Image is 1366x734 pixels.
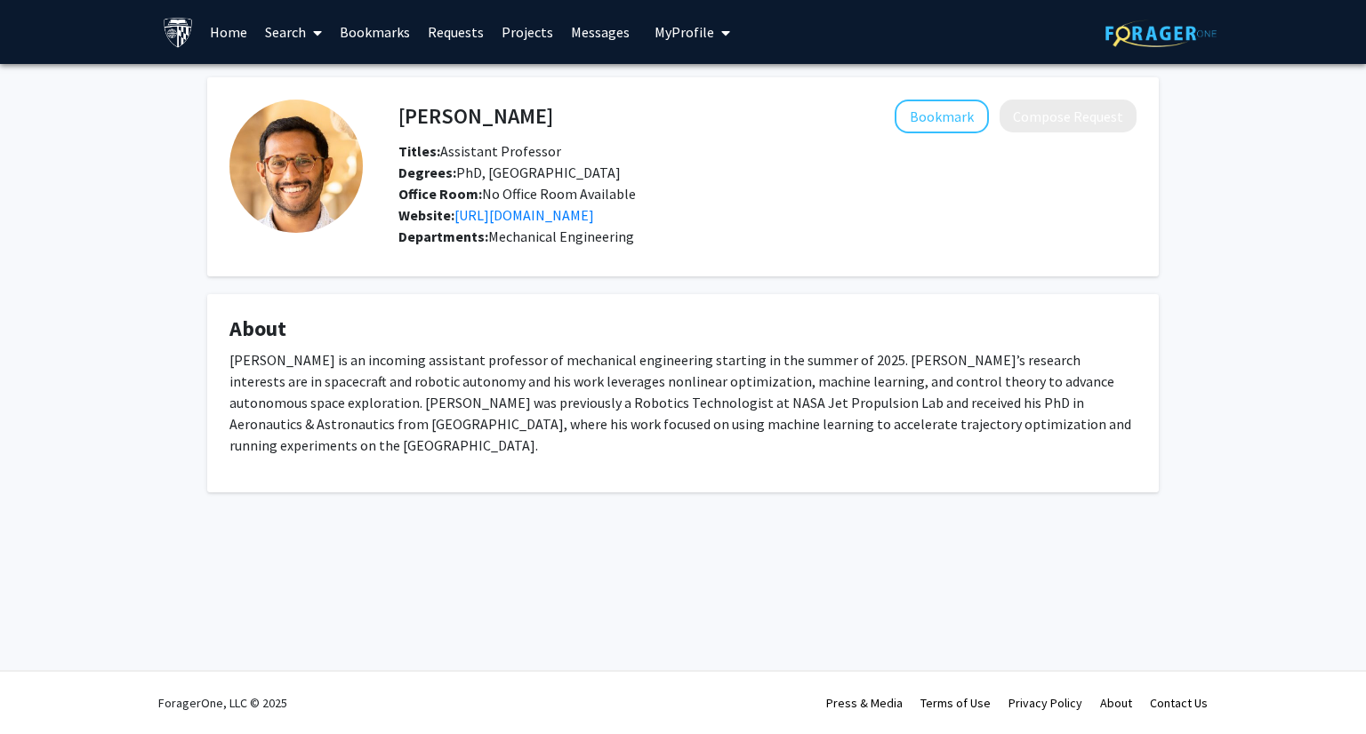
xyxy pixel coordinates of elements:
b: Degrees: [398,164,456,181]
iframe: Chat [13,654,76,721]
a: Search [256,1,331,63]
a: Contact Us [1150,695,1208,711]
b: Website: [398,206,454,224]
a: Press & Media [826,695,903,711]
span: Mechanical Engineering [488,227,634,245]
div: ForagerOne, LLC © 2025 [158,672,287,734]
h4: [PERSON_NAME] [398,100,553,132]
a: Terms of Use [920,695,991,711]
a: Projects [493,1,562,63]
a: Bookmarks [331,1,419,63]
img: ForagerOne Logo [1105,20,1217,47]
button: Add Abhishek Cauligi to Bookmarks [895,100,989,133]
button: Compose Request to Abhishek Cauligi [1000,100,1137,132]
span: Assistant Professor [398,142,561,160]
a: Home [201,1,256,63]
span: PhD, [GEOGRAPHIC_DATA] [398,164,621,181]
span: My Profile [655,23,714,41]
p: [PERSON_NAME] is an incoming assistant professor of mechanical engineering starting in the summer... [229,349,1137,456]
a: Messages [562,1,639,63]
img: Profile Picture [229,100,363,233]
img: Johns Hopkins University Logo [163,17,194,48]
a: Opens in a new tab [454,206,594,224]
span: No Office Room Available [398,185,636,203]
a: About [1100,695,1132,711]
a: Privacy Policy [1008,695,1082,711]
b: Departments: [398,227,488,245]
a: Requests [419,1,493,63]
b: Office Room: [398,185,482,203]
b: Titles: [398,142,440,160]
h4: About [229,316,1137,342]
